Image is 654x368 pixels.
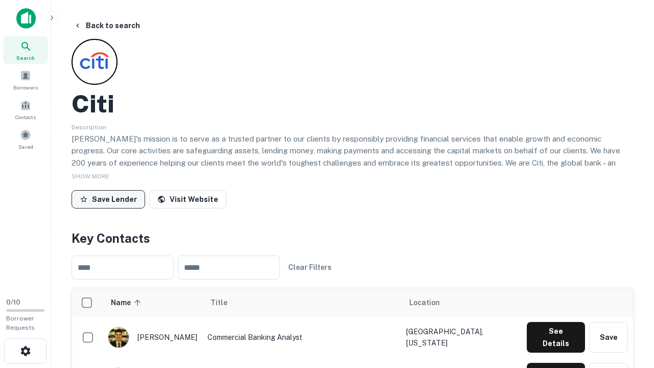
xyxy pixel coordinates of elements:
button: Save [589,322,628,353]
span: Saved [18,143,33,151]
th: Location [401,288,522,317]
span: Borrowers [13,83,38,91]
span: Location [409,296,440,309]
button: Back to search [69,16,144,35]
span: Borrower Requests [6,315,35,331]
span: SHOW MORE [72,173,109,180]
button: Save Lender [72,190,145,209]
img: 1753279374948 [108,327,129,348]
th: Name [103,288,202,317]
span: Contacts [15,113,36,121]
span: Title [211,296,241,309]
a: Search [3,36,48,64]
h2: Citi [72,89,114,119]
span: Search [16,54,35,62]
th: Title [202,288,401,317]
a: Visit Website [149,190,226,209]
h4: Key Contacts [72,229,634,247]
img: capitalize-icon.png [16,8,36,29]
p: [PERSON_NAME]'s mission is to serve as a trusted partner to our clients by responsibly providing ... [72,133,634,193]
a: Saved [3,125,48,153]
a: Contacts [3,96,48,123]
td: Commercial Banking Analyst [202,317,401,358]
button: Clear Filters [284,258,336,277]
td: [GEOGRAPHIC_DATA], [US_STATE] [401,317,522,358]
div: [PERSON_NAME] [108,327,197,348]
iframe: Chat Widget [603,286,654,335]
a: Borrowers [3,66,48,94]
span: Name [111,296,144,309]
span: 0 / 10 [6,298,20,306]
span: Description [72,124,106,131]
button: See Details [527,322,585,353]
